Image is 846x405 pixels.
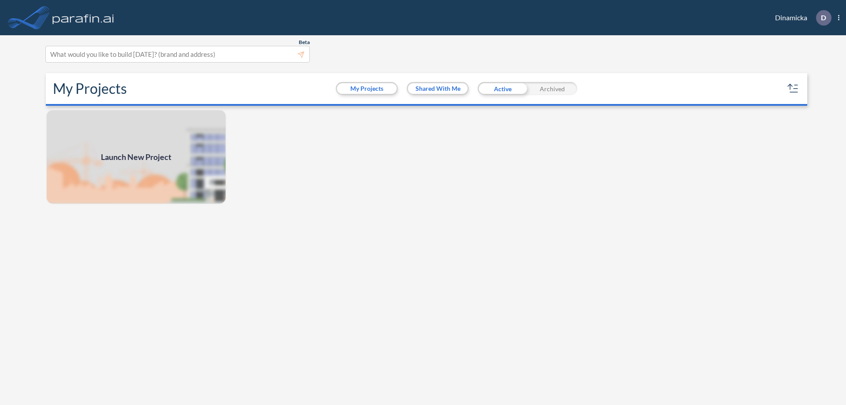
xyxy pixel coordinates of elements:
[46,109,226,204] a: Launch New Project
[478,82,527,95] div: Active
[51,9,116,26] img: logo
[299,39,310,46] span: Beta
[408,83,468,94] button: Shared With Me
[762,10,839,26] div: Dinamicka
[821,14,826,22] p: D
[46,109,226,204] img: add
[786,82,800,96] button: sort
[337,83,397,94] button: My Projects
[53,80,127,97] h2: My Projects
[101,151,171,163] span: Launch New Project
[527,82,577,95] div: Archived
